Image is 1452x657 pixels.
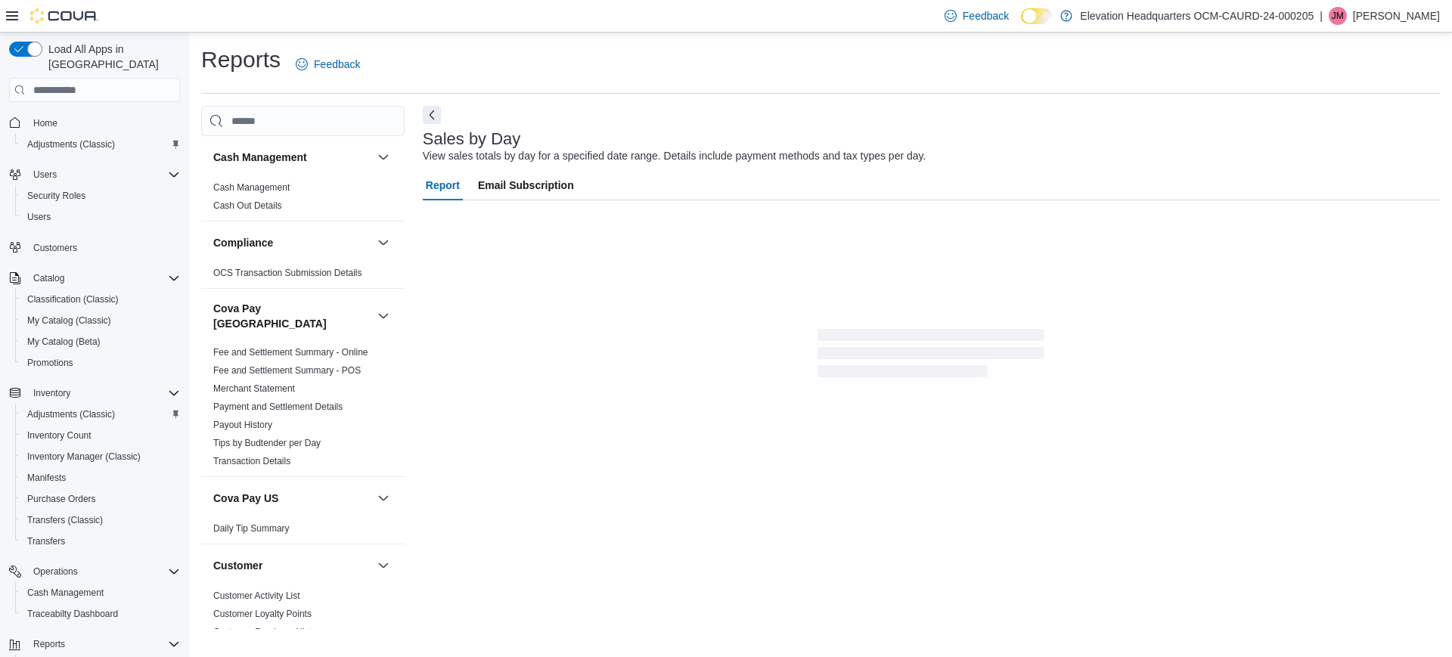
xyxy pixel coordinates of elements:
[213,608,312,620] span: Customer Loyalty Points
[21,187,92,205] a: Security Roles
[213,235,273,250] h3: Compliance
[1329,7,1347,25] div: Jhon Moncada
[374,307,392,325] button: Cova Pay [GEOGRAPHIC_DATA]
[27,190,85,202] span: Security Roles
[3,164,186,185] button: Users
[21,135,180,153] span: Adjustments (Classic)
[213,365,361,376] a: Fee and Settlement Summary - POS
[314,57,360,72] span: Feedback
[15,206,186,228] button: Users
[213,491,371,506] button: Cova Pay US
[201,45,281,75] h1: Reports
[426,170,460,200] span: Report
[27,535,65,547] span: Transfers
[213,455,290,467] span: Transaction Details
[963,8,1009,23] span: Feedback
[201,519,405,544] div: Cova Pay US
[15,603,186,624] button: Traceabilty Dashboard
[374,234,392,252] button: Compliance
[21,448,180,466] span: Inventory Manager (Classic)
[33,242,77,254] span: Customers
[213,150,371,165] button: Cash Management
[213,590,300,602] span: Customer Activity List
[27,239,83,257] a: Customers
[290,49,366,79] a: Feedback
[3,111,186,133] button: Home
[15,352,186,373] button: Promotions
[27,472,66,484] span: Manifests
[27,166,63,184] button: Users
[21,605,180,623] span: Traceabilty Dashboard
[1021,8,1053,24] input: Dark Mode
[213,401,343,413] span: Payment and Settlement Details
[213,627,324,637] a: Customer Purchase History
[374,489,392,507] button: Cova Pay US
[27,238,180,257] span: Customers
[21,469,72,487] a: Manifests
[213,401,343,412] a: Payment and Settlement Details
[21,511,109,529] a: Transfers (Classic)
[21,405,121,423] a: Adjustments (Classic)
[213,590,300,601] a: Customer Activity List
[27,451,141,463] span: Inventory Manager (Classic)
[27,384,76,402] button: Inventory
[15,331,186,352] button: My Catalog (Beta)
[3,383,186,404] button: Inventory
[27,166,180,184] span: Users
[21,605,124,623] a: Traceabilty Dashboard
[15,289,186,310] button: Classification (Classic)
[27,113,180,132] span: Home
[1353,7,1440,25] p: [PERSON_NAME]
[1021,24,1022,25] span: Dark Mode
[27,562,180,581] span: Operations
[1080,7,1314,25] p: Elevation Headquarters OCM-CAURD-24-000205
[818,332,1044,380] span: Loading
[201,264,405,288] div: Compliance
[27,269,70,287] button: Catalog
[423,130,521,148] h3: Sales by Day
[21,354,180,372] span: Promotions
[27,269,180,287] span: Catalog
[15,510,186,531] button: Transfers (Classic)
[33,387,70,399] span: Inventory
[213,558,371,573] button: Customer
[33,117,57,129] span: Home
[27,514,103,526] span: Transfers (Classic)
[15,404,186,425] button: Adjustments (Classic)
[213,438,321,448] a: Tips by Budtender per Day
[15,310,186,331] button: My Catalog (Classic)
[213,609,312,619] a: Customer Loyalty Points
[213,301,371,331] button: Cova Pay [GEOGRAPHIC_DATA]
[15,467,186,488] button: Manifests
[21,354,79,372] a: Promotions
[1320,7,1323,25] p: |
[42,42,180,72] span: Load All Apps in [GEOGRAPHIC_DATA]
[15,488,186,510] button: Purchase Orders
[213,200,282,211] a: Cash Out Details
[15,446,186,467] button: Inventory Manager (Classic)
[213,267,362,279] span: OCS Transaction Submission Details
[21,135,121,153] a: Adjustments (Classic)
[21,584,110,602] a: Cash Management
[423,106,441,124] button: Next
[21,208,180,226] span: Users
[3,634,186,655] button: Reports
[423,148,926,164] div: View sales totals by day for a specified date range. Details include payment methods and tax type...
[21,290,180,308] span: Classification (Classic)
[213,522,290,535] span: Daily Tip Summary
[21,426,180,445] span: Inventory Count
[27,357,73,369] span: Promotions
[213,383,295,395] span: Merchant Statement
[374,148,392,166] button: Cash Management
[213,437,321,449] span: Tips by Budtender per Day
[21,311,117,330] a: My Catalog (Classic)
[27,635,180,653] span: Reports
[15,134,186,155] button: Adjustments (Classic)
[27,114,64,132] a: Home
[27,293,119,305] span: Classification (Classic)
[27,336,101,348] span: My Catalog (Beta)
[21,426,98,445] a: Inventory Count
[21,469,180,487] span: Manifests
[21,490,180,508] span: Purchase Orders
